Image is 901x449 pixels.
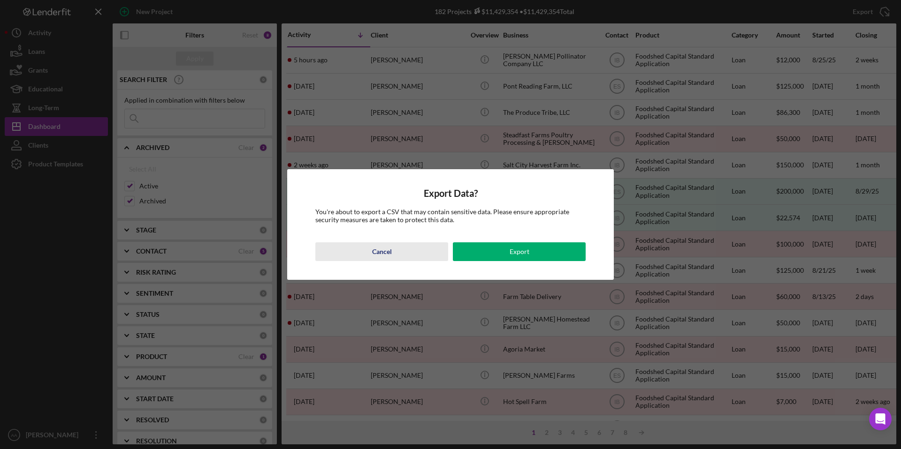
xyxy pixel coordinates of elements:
[315,242,448,261] button: Cancel
[315,208,586,223] div: You're about to export a CSV that may contain sensitive data. Please ensure appropriate security ...
[315,188,586,199] h4: Export Data?
[510,242,529,261] div: Export
[372,242,392,261] div: Cancel
[869,408,892,430] div: Open Intercom Messenger
[453,242,586,261] button: Export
